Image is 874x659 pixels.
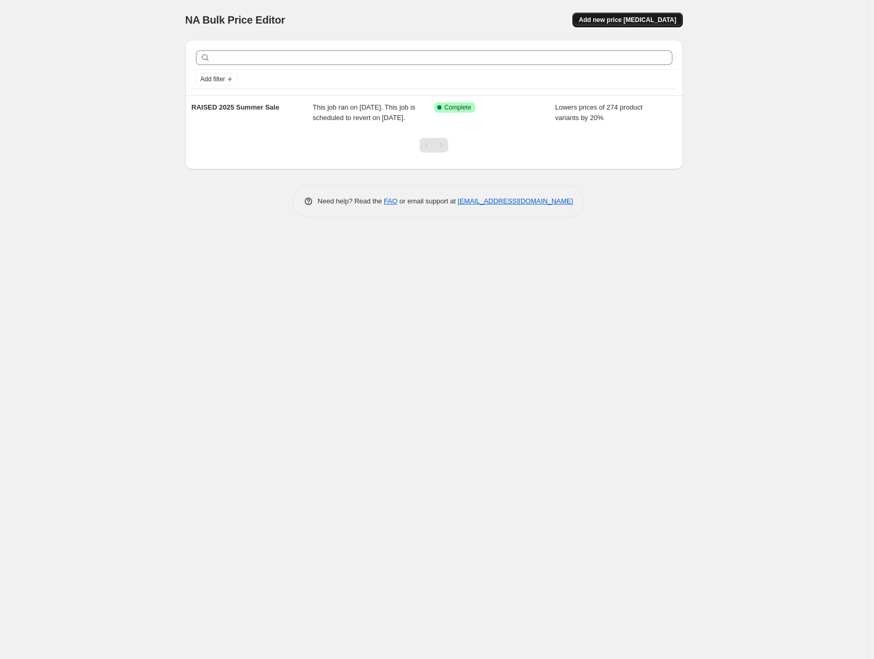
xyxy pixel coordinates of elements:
nav: Pagination [419,138,448,153]
span: Complete [445,103,471,112]
a: [EMAIL_ADDRESS][DOMAIN_NAME] [458,197,573,205]
span: Need help? Read the [318,197,384,205]
span: RAISED 2025 Summer Sale [192,103,280,111]
span: Add new price [MEDICAL_DATA] [579,16,676,24]
button: Add new price [MEDICAL_DATA] [572,13,682,27]
span: This job ran on [DATE]. This job is scheduled to revert on [DATE]. [313,103,415,122]
span: or email support at [397,197,458,205]
span: Lowers prices of 274 product variants by 20% [555,103,643,122]
a: FAQ [384,197,397,205]
span: Add filter [201,75,225,83]
span: NA Bulk Price Editor [185,14,285,26]
button: Add filter [196,73,238,85]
